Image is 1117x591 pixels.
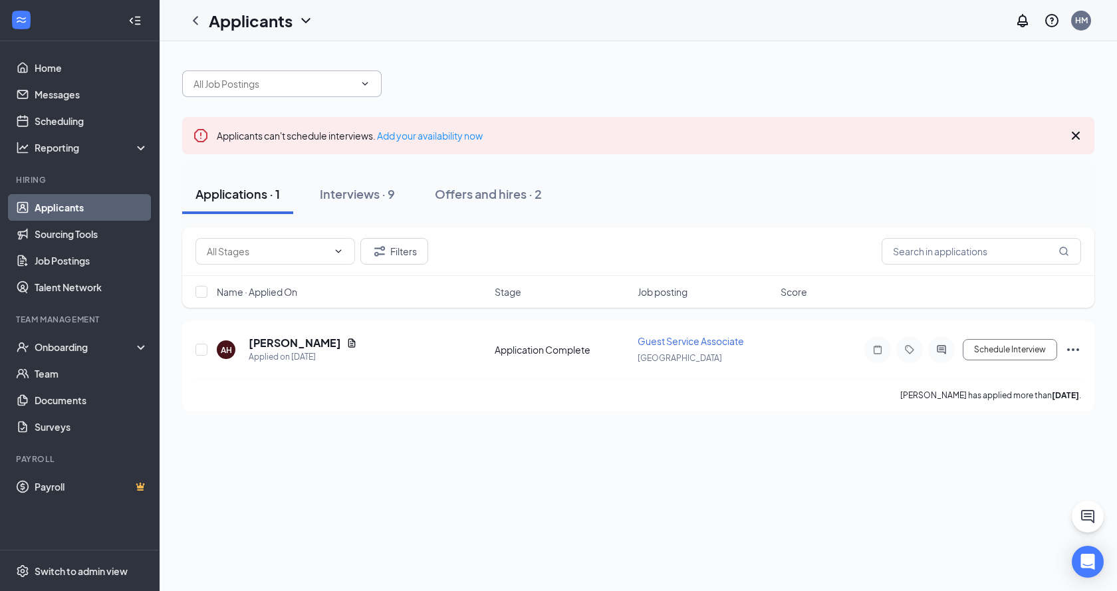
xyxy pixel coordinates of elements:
[193,128,209,144] svg: Error
[209,9,293,32] h1: Applicants
[128,14,142,27] svg: Collapse
[638,353,722,363] span: [GEOGRAPHIC_DATA]
[35,473,148,500] a: PayrollCrown
[495,343,630,356] div: Application Complete
[1052,390,1079,400] b: [DATE]
[16,564,29,578] svg: Settings
[35,340,137,354] div: Onboarding
[35,247,148,274] a: Job Postings
[35,387,148,414] a: Documents
[377,130,483,142] a: Add your availability now
[360,78,370,89] svg: ChevronDown
[16,340,29,354] svg: UserCheck
[1058,246,1069,257] svg: MagnifyingGlass
[35,194,148,221] a: Applicants
[195,185,280,202] div: Applications · 1
[35,564,128,578] div: Switch to admin view
[16,453,146,465] div: Payroll
[882,238,1081,265] input: Search in applications
[15,13,28,27] svg: WorkstreamLogo
[360,238,428,265] button: Filter Filters
[1068,128,1084,144] svg: Cross
[217,130,483,142] span: Applicants can't schedule interviews.
[207,244,328,259] input: All Stages
[900,390,1081,401] p: [PERSON_NAME] has applied more than .
[320,185,395,202] div: Interviews · 9
[249,350,357,364] div: Applied on [DATE]
[35,55,148,81] a: Home
[298,13,314,29] svg: ChevronDown
[902,344,918,355] svg: Tag
[1072,546,1104,578] div: Open Intercom Messenger
[1015,13,1031,29] svg: Notifications
[333,246,344,257] svg: ChevronDown
[35,221,148,247] a: Sourcing Tools
[870,344,886,355] svg: Note
[638,335,744,347] span: Guest Service Associate
[187,13,203,29] svg: ChevronLeft
[435,185,542,202] div: Offers and hires · 2
[35,81,148,108] a: Messages
[35,414,148,440] a: Surveys
[1065,342,1081,358] svg: Ellipses
[1072,501,1104,532] button: ChatActive
[35,108,148,134] a: Scheduling
[1080,509,1096,525] svg: ChatActive
[1044,13,1060,29] svg: QuestionInfo
[217,285,297,298] span: Name · Applied On
[35,274,148,300] a: Talent Network
[35,360,148,387] a: Team
[963,339,1057,360] button: Schedule Interview
[16,314,146,325] div: Team Management
[495,285,521,298] span: Stage
[35,141,149,154] div: Reporting
[16,174,146,185] div: Hiring
[221,344,232,356] div: AH
[781,285,807,298] span: Score
[933,344,949,355] svg: ActiveChat
[346,338,357,348] svg: Document
[193,76,354,91] input: All Job Postings
[372,243,388,259] svg: Filter
[1075,15,1088,26] div: HM
[249,336,341,350] h5: [PERSON_NAME]
[638,285,687,298] span: Job posting
[16,141,29,154] svg: Analysis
